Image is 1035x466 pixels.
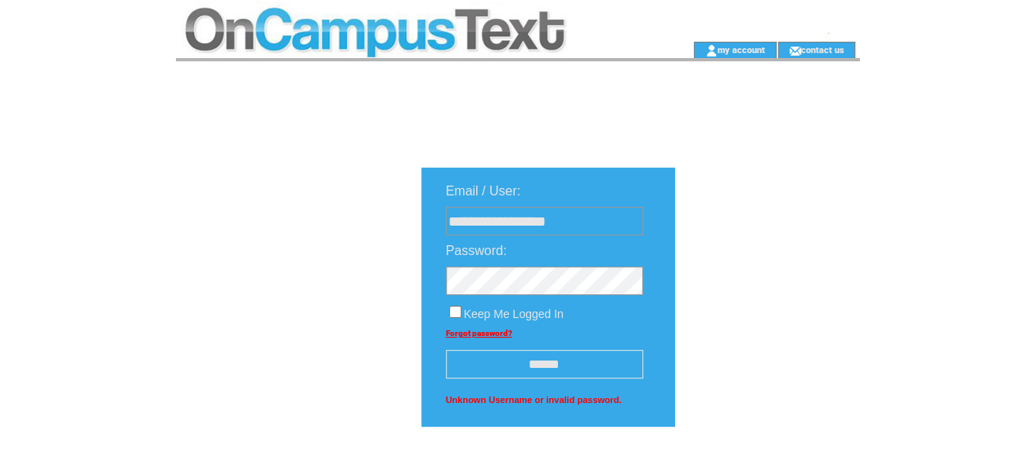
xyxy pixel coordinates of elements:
span: Unknown Username or invalid password. [446,391,643,409]
a: Forgot password? [446,329,512,338]
span: Email / User: [446,184,521,198]
img: contact_us_icon.gif [789,44,801,57]
a: contact us [801,44,844,55]
span: Password: [446,244,507,258]
span: Keep Me Logged In [464,307,564,320]
a: my account [718,44,765,55]
img: account_icon.gif [705,44,718,57]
